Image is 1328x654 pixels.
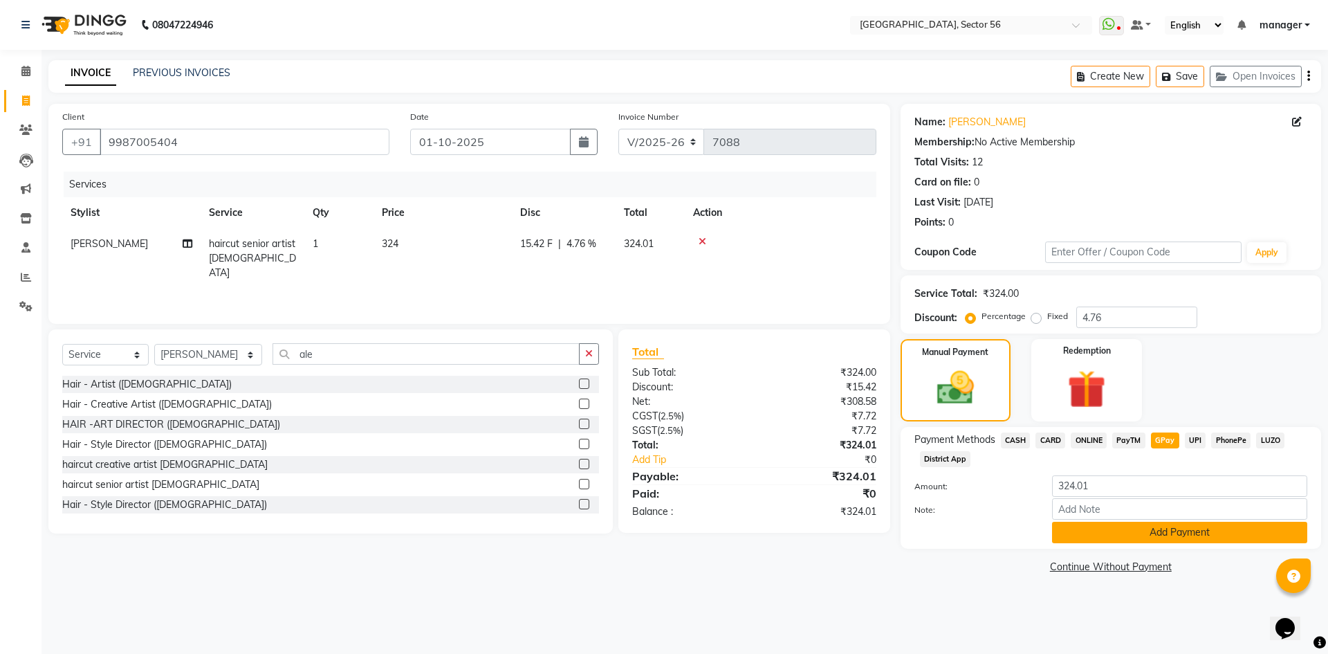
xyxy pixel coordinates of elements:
span: haircut senior artist [DEMOGRAPHIC_DATA] [209,237,296,279]
div: Hair - Creative Artist ([DEMOGRAPHIC_DATA]) [62,397,272,412]
div: Payable: [622,468,754,484]
span: manager [1260,18,1302,33]
span: Total [632,345,664,359]
span: ONLINE [1071,433,1107,448]
label: Redemption [1063,345,1111,357]
div: Total: [622,438,754,453]
span: | [558,237,561,251]
a: Add Tip [622,453,776,467]
span: 1 [313,237,318,250]
div: Discount: [914,311,957,325]
div: [DATE] [963,195,993,210]
div: ₹324.01 [754,505,886,519]
div: Service Total: [914,287,977,301]
label: Fixed [1047,310,1068,323]
div: 0 [974,175,979,190]
th: Total [616,197,685,228]
span: 324.01 [624,237,654,250]
span: GPay [1151,433,1179,448]
div: HAIR -ART DIRECTOR ([DEMOGRAPHIC_DATA]) [62,417,280,432]
div: ₹324.00 [754,365,886,380]
span: PayTM [1112,433,1145,448]
div: ₹15.42 [754,380,886,394]
th: Disc [512,197,616,228]
span: 15.42 F [520,237,553,251]
button: +91 [62,129,101,155]
input: Search by Name/Mobile/Email/Code [100,129,389,155]
div: No Active Membership [914,135,1307,149]
div: Membership: [914,135,975,149]
span: CASH [1001,433,1031,448]
span: 324 [382,237,398,250]
div: ₹7.72 [754,409,886,424]
th: Stylist [62,197,201,228]
th: Qty [304,197,373,228]
span: 2.5% [660,425,681,436]
span: SGST [632,424,657,437]
label: Percentage [981,310,1026,323]
span: Payment Methods [914,433,995,447]
div: Card on file: [914,175,971,190]
div: 12 [972,155,983,170]
input: Search or Scan [273,343,580,365]
span: PhonePe [1211,433,1251,448]
img: _cash.svg [925,367,986,409]
div: Total Visits: [914,155,969,170]
div: Coupon Code [914,245,1045,260]
th: Service [201,197,304,228]
div: ( ) [622,409,754,424]
div: Name: [914,115,946,129]
div: ( ) [622,424,754,438]
span: UPI [1185,433,1206,448]
div: haircut creative artist [DEMOGRAPHIC_DATA] [62,457,268,472]
a: INVOICE [65,61,116,86]
div: Discount: [622,380,754,394]
th: Action [685,197,876,228]
a: PREVIOUS INVOICES [133,66,230,79]
span: 4.76 % [566,237,596,251]
div: Points: [914,215,946,230]
span: 2.5% [661,410,681,421]
div: Last Visit: [914,195,961,210]
img: _gift.svg [1055,365,1118,413]
div: ₹7.72 [754,424,886,438]
label: Note: [904,504,1042,516]
label: Date [410,111,429,123]
div: 0 [948,215,954,230]
button: Apply [1247,242,1286,263]
img: logo [35,6,130,44]
span: CARD [1035,433,1065,448]
span: [PERSON_NAME] [71,237,148,250]
b: 08047224946 [152,6,213,44]
div: ₹308.58 [754,394,886,409]
span: District App [920,451,971,467]
div: Paid: [622,485,754,502]
div: Services [64,172,887,197]
span: CGST [632,410,658,422]
label: Client [62,111,84,123]
th: Price [373,197,512,228]
button: Add Payment [1052,522,1307,543]
div: Balance : [622,505,754,519]
div: ₹0 [776,453,886,467]
div: Net: [622,394,754,409]
div: ₹324.00 [983,287,1019,301]
button: Save [1156,66,1204,87]
button: Open Invoices [1210,66,1302,87]
a: Continue Without Payment [903,560,1318,574]
div: ₹324.01 [754,468,886,484]
iframe: chat widget [1270,599,1314,640]
span: LUZO [1256,433,1284,448]
div: haircut senior artist [DEMOGRAPHIC_DATA] [62,478,259,492]
div: Hair - Style Director ([DEMOGRAPHIC_DATA]) [62,437,267,452]
label: Invoice Number [618,111,679,123]
div: Hair - Artist ([DEMOGRAPHIC_DATA]) [62,377,232,392]
input: Add Note [1052,498,1307,520]
input: Amount [1052,475,1307,497]
a: [PERSON_NAME] [948,115,1026,129]
button: Create New [1071,66,1150,87]
label: Amount: [904,480,1042,493]
input: Enter Offer / Coupon Code [1045,242,1242,263]
label: Manual Payment [922,346,988,358]
div: Hair - Style Director ([DEMOGRAPHIC_DATA]) [62,498,267,512]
